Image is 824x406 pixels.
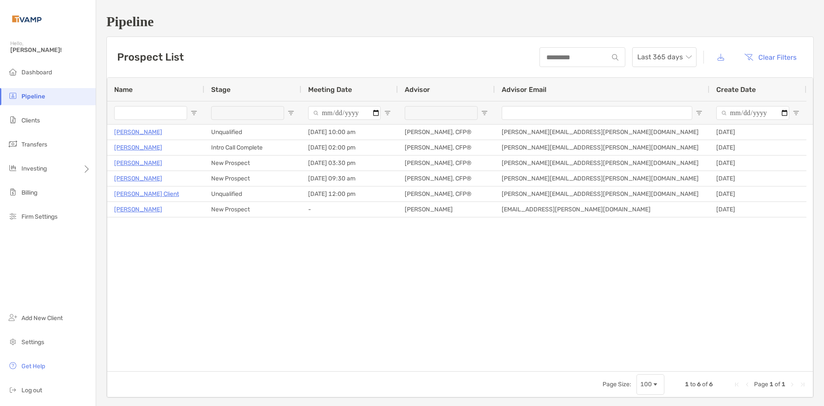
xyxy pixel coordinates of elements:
span: 1 [769,381,773,388]
div: [EMAIL_ADDRESS][PERSON_NAME][DOMAIN_NAME] [495,202,709,217]
div: [DATE] 09:30 am [301,171,398,186]
span: 1 [782,381,785,388]
img: logout icon [8,385,18,395]
img: investing icon [8,163,18,173]
div: [PERSON_NAME][EMAIL_ADDRESS][PERSON_NAME][DOMAIN_NAME] [495,125,709,140]
div: [PERSON_NAME], CFP® [398,171,495,186]
div: Intro Call Complete [204,140,301,155]
span: Settings [21,339,44,346]
a: [PERSON_NAME] [114,142,162,153]
div: [DATE] [709,171,806,186]
div: Page Size: [603,381,631,388]
div: Previous Page [744,381,751,388]
span: Firm Settings [21,213,58,220]
div: [PERSON_NAME][EMAIL_ADDRESS][PERSON_NAME][DOMAIN_NAME] [495,171,709,186]
div: [DATE] [709,156,806,171]
div: [PERSON_NAME], CFP® [398,156,495,171]
img: add_new_client icon [8,312,18,323]
div: Last Page [799,381,806,388]
input: Create Date Filter Input [716,106,789,120]
span: Clients [21,117,40,124]
span: Transfers [21,141,47,148]
div: [DATE] [709,140,806,155]
a: [PERSON_NAME] Client [114,189,179,199]
div: [DATE] [709,186,806,201]
span: Pipeline [21,93,45,100]
button: Open Filter Menu [481,110,488,116]
img: Zoe Logo [10,3,43,34]
img: get-help icon [8,360,18,371]
span: Meeting Date [308,85,352,94]
span: to [690,381,696,388]
div: First Page [733,381,740,388]
a: [PERSON_NAME] [114,127,162,137]
a: [PERSON_NAME] [114,158,162,168]
span: Add New Client [21,314,63,322]
span: Create Date [716,85,756,94]
div: [PERSON_NAME], CFP® [398,125,495,140]
div: [DATE] 02:00 pm [301,140,398,155]
button: Open Filter Menu [288,110,294,116]
span: Get Help [21,363,45,370]
div: 100 [640,381,652,388]
button: Clear Filters [738,48,803,67]
span: Dashboard [21,69,52,76]
span: 1 [685,381,689,388]
h3: Prospect List [117,51,184,63]
div: [PERSON_NAME] [398,202,495,217]
button: Open Filter Menu [384,110,391,116]
img: input icon [612,54,618,61]
div: [PERSON_NAME][EMAIL_ADDRESS][PERSON_NAME][DOMAIN_NAME] [495,156,709,171]
span: Last 365 days [637,48,691,67]
img: clients icon [8,115,18,125]
img: settings icon [8,336,18,347]
input: Advisor Email Filter Input [502,106,692,120]
div: [DATE] [709,125,806,140]
span: Stage [211,85,230,94]
div: Unqualified [204,125,301,140]
img: pipeline icon [8,91,18,101]
span: Billing [21,189,37,196]
p: [PERSON_NAME] [114,173,162,184]
div: Unqualified [204,186,301,201]
span: Page [754,381,768,388]
img: dashboard icon [8,67,18,77]
div: Next Page [789,381,796,388]
div: New Prospect [204,156,301,171]
input: Name Filter Input [114,106,187,120]
span: of [775,381,780,388]
div: [PERSON_NAME], CFP® [398,140,495,155]
span: Investing [21,165,47,172]
span: Advisor [405,85,430,94]
input: Meeting Date Filter Input [308,106,381,120]
img: transfers icon [8,139,18,149]
a: [PERSON_NAME] [114,204,162,215]
img: firm-settings icon [8,211,18,221]
div: [DATE] [709,202,806,217]
div: [DATE] 10:00 am [301,125,398,140]
div: [DATE] 03:30 pm [301,156,398,171]
button: Open Filter Menu [191,110,197,116]
div: - [301,202,398,217]
span: 6 [697,381,701,388]
div: [DATE] 12:00 pm [301,186,398,201]
img: billing icon [8,187,18,197]
div: New Prospect [204,171,301,186]
span: 6 [709,381,713,388]
button: Open Filter Menu [793,110,800,116]
div: [PERSON_NAME][EMAIL_ADDRESS][PERSON_NAME][DOMAIN_NAME] [495,140,709,155]
span: [PERSON_NAME]! [10,46,91,54]
button: Open Filter Menu [696,110,703,116]
div: Page Size [636,374,664,395]
span: Name [114,85,133,94]
div: [PERSON_NAME][EMAIL_ADDRESS][PERSON_NAME][DOMAIN_NAME] [495,186,709,201]
h1: Pipeline [106,14,814,30]
span: Advisor Email [502,85,546,94]
span: of [702,381,708,388]
span: Log out [21,387,42,394]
